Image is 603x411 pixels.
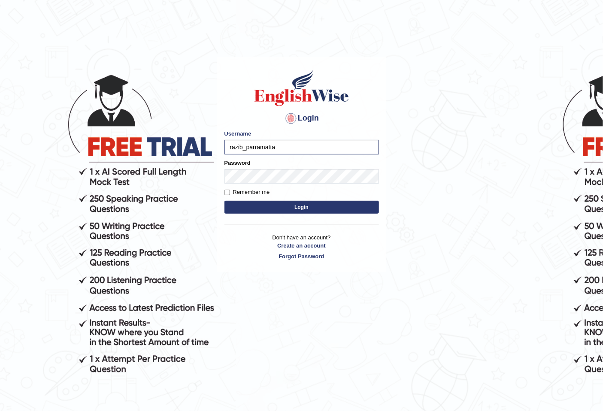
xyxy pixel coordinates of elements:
[224,252,379,260] a: Forgot Password
[224,112,379,125] h4: Login
[224,190,230,195] input: Remember me
[224,233,379,260] p: Don't have an account?
[224,201,379,214] button: Login
[224,188,270,196] label: Remember me
[224,130,252,138] label: Username
[224,159,251,167] label: Password
[253,69,351,107] img: Logo of English Wise sign in for intelligent practice with AI
[224,242,379,250] a: Create an account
